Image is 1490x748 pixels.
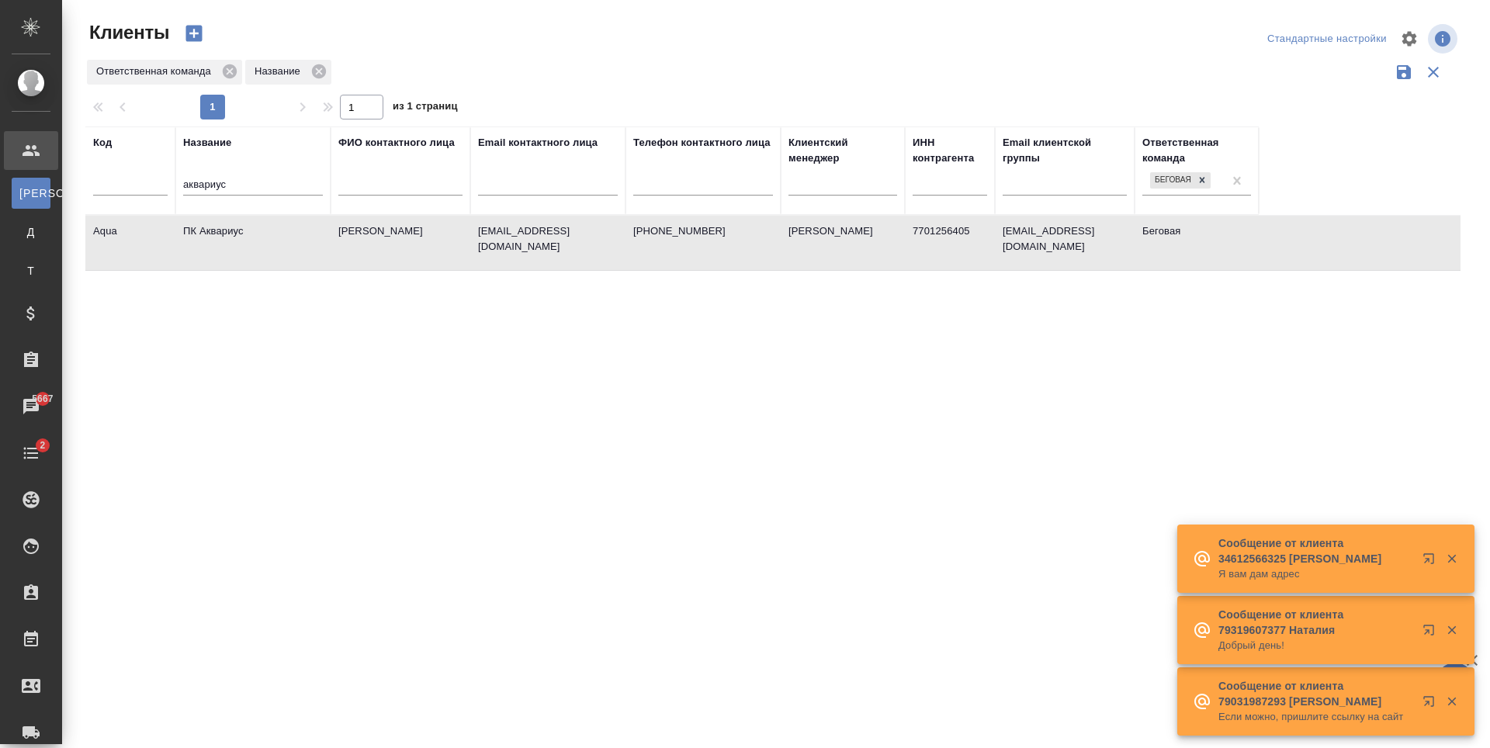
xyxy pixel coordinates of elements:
td: [PERSON_NAME] [331,216,470,270]
p: Ответственная команда [96,64,217,79]
div: split button [1263,27,1391,51]
div: Беговая [1150,172,1194,189]
span: Т [19,263,43,279]
p: Сообщение от клиента 79319607377 Наталия [1218,607,1412,638]
td: Беговая [1135,216,1259,270]
a: Д [12,216,50,248]
p: [PHONE_NUMBER] [633,223,773,239]
td: Aqua [85,216,175,270]
p: Добрый день! [1218,638,1412,653]
button: Сбросить фильтры [1419,57,1448,87]
div: Email клиентской группы [1003,135,1127,166]
p: [EMAIL_ADDRESS][DOMAIN_NAME] [478,223,618,255]
div: Ответственная команда [1142,135,1251,166]
div: ИНН контрагента [913,135,987,166]
p: Я вам дам адрес [1218,566,1412,582]
td: [PERSON_NAME] [781,216,905,270]
div: Название [183,135,231,151]
td: ПК Аквариус [175,216,331,270]
button: Открыть в новой вкладке [1413,615,1450,652]
a: 5667 [4,387,58,426]
div: Код [93,135,112,151]
p: Название [255,64,306,79]
div: ФИО контактного лица [338,135,455,151]
span: из 1 страниц [393,97,458,119]
div: Ответственная команда [87,60,242,85]
a: Т [12,255,50,286]
button: Закрыть [1436,694,1467,708]
button: Открыть в новой вкладке [1413,543,1450,580]
div: Email контактного лица [478,135,598,151]
button: Открыть в новой вкладке [1413,686,1450,723]
span: Настроить таблицу [1391,20,1428,57]
a: 2 [4,434,58,473]
span: 5667 [23,391,62,407]
button: Закрыть [1436,623,1467,637]
p: Сообщение от клиента 79031987293 [PERSON_NAME] [1218,678,1412,709]
p: Сообщение от клиента 34612566325 [PERSON_NAME] [1218,535,1412,566]
button: Создать [175,20,213,47]
p: Если можно, пришлите ссылку на сайт [1218,709,1412,725]
div: Название [245,60,331,85]
div: Клиентский менеджер [788,135,897,166]
span: Клиенты [85,20,169,45]
td: [EMAIL_ADDRESS][DOMAIN_NAME] [995,216,1135,270]
span: [PERSON_NAME] [19,185,43,201]
span: 2 [30,438,54,453]
div: Телефон контактного лица [633,135,771,151]
td: 7701256405 [905,216,995,270]
a: [PERSON_NAME] [12,178,50,209]
button: Закрыть [1436,552,1467,566]
span: Посмотреть информацию [1428,24,1461,54]
button: Сохранить фильтры [1389,57,1419,87]
div: Беговая [1149,171,1212,190]
span: Д [19,224,43,240]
